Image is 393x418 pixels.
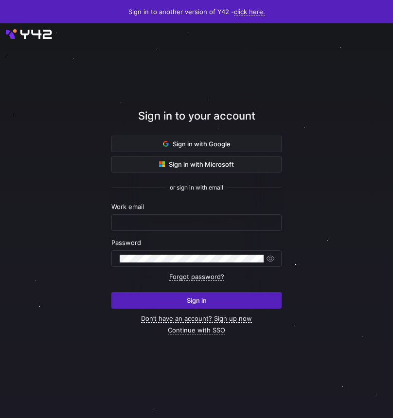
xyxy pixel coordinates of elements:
div: Sign in to your account [111,108,282,136]
a: Forgot password? [169,273,224,281]
a: Don’t have an account? Sign up now [141,314,252,323]
button: Sign in [111,292,282,309]
span: Work email [111,203,144,210]
button: Sign in with Google [111,136,282,152]
span: Sign in with Google [163,140,231,148]
a: Continue with SSO [168,326,225,334]
span: or sign in with email [170,184,223,191]
button: Sign in with Microsoft [111,156,282,173]
span: Sign in [187,296,207,304]
a: click here. [234,8,265,16]
span: Sign in with Microsoft [159,160,234,168]
span: Password [111,239,141,246]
